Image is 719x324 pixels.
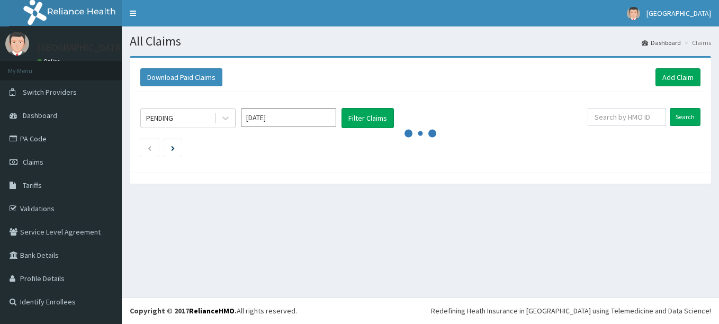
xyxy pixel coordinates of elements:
[147,143,152,152] a: Previous page
[588,108,666,126] input: Search by HMO ID
[5,32,29,56] img: User Image
[146,113,173,123] div: PENDING
[130,306,237,316] strong: Copyright © 2017 .
[23,111,57,120] span: Dashboard
[189,306,235,316] a: RelianceHMO
[341,108,394,128] button: Filter Claims
[23,181,42,190] span: Tariffs
[140,68,222,86] button: Download Paid Claims
[37,58,62,65] a: Online
[37,43,124,52] p: [GEOGRAPHIC_DATA]
[130,34,711,48] h1: All Claims
[431,305,711,316] div: Redefining Heath Insurance in [GEOGRAPHIC_DATA] using Telemedicine and Data Science!
[627,7,640,20] img: User Image
[646,8,711,18] span: [GEOGRAPHIC_DATA]
[670,108,700,126] input: Search
[23,87,77,97] span: Switch Providers
[655,68,700,86] a: Add Claim
[405,118,436,149] svg: audio-loading
[23,157,43,167] span: Claims
[171,143,175,152] a: Next page
[241,108,336,127] input: Select Month and Year
[642,38,681,47] a: Dashboard
[682,38,711,47] li: Claims
[122,297,719,324] footer: All rights reserved.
